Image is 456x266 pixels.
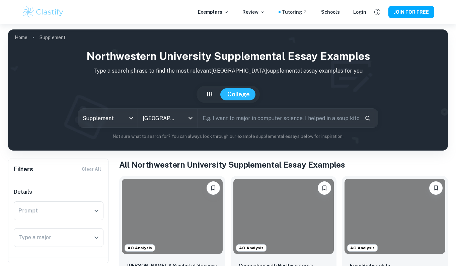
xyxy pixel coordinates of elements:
h1: All Northwestern University Supplemental Essay Examples [119,159,448,171]
h1: Northwestern University Supplemental Essay Examples [13,48,443,64]
a: Home [15,33,27,42]
span: AO Analysis [125,245,155,251]
div: Supplement [78,109,138,127]
button: Open [92,233,101,242]
a: Login [353,8,366,16]
p: Review [242,8,265,16]
span: AO Analysis [236,245,266,251]
button: Please log in to bookmark exemplars [318,181,331,195]
input: E.g. I want to major in computer science, I helped in a soup kitchen, I want to join the debate t... [198,109,359,127]
p: Supplement [40,34,66,41]
a: Tutoring [282,8,308,16]
a: Schools [321,8,340,16]
p: Not sure what to search for? You can always look through our example supplemental essays below fo... [13,133,443,140]
span: AO Analysis [348,245,377,251]
button: Help and Feedback [372,6,383,18]
button: JOIN FOR FREE [388,6,434,18]
p: Exemplars [198,8,229,16]
p: Type a search phrase to find the most relevant [GEOGRAPHIC_DATA] supplemental essay examples for you [13,67,443,75]
h6: Filters [14,165,33,174]
button: IB [200,88,219,100]
h6: Details [14,188,103,196]
img: profile cover [8,29,448,151]
button: Please log in to bookmark exemplars [429,181,443,195]
button: College [221,88,256,100]
button: Open [186,113,195,123]
img: Clastify logo [22,5,64,19]
button: Open [92,206,101,215]
button: Search [362,112,373,124]
button: Please log in to bookmark exemplars [207,181,220,195]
